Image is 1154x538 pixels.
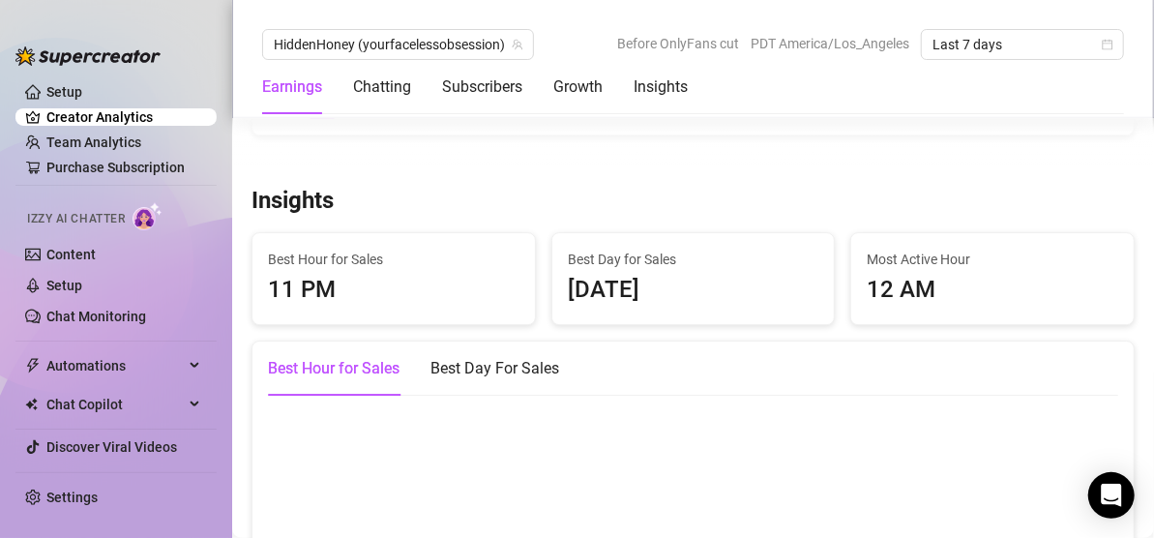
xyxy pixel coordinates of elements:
span: Last 7 days [932,30,1112,59]
a: Content [46,247,96,262]
span: PDT America/Los_Angeles [751,29,909,58]
img: Chat Copilot [25,398,38,411]
img: logo-BBDzfeDw.svg [15,46,161,66]
span: Izzy AI Chatter [27,210,125,228]
div: Growth [553,75,603,99]
span: Best Day for Sales [568,249,819,270]
div: Subscribers [442,75,522,99]
a: Setup [46,278,82,293]
h3: Insights [252,186,334,217]
a: Settings [46,490,98,505]
span: Automations [46,350,184,381]
div: Insights [634,75,688,99]
span: Best Hour for Sales [268,249,519,270]
a: Purchase Subscription [46,160,185,175]
div: Open Intercom Messenger [1088,472,1135,519]
img: AI Chatter [133,202,163,230]
a: Creator Analytics [46,102,201,133]
span: Most Active Hour [867,249,1118,270]
span: HiddenHoney (yourfacelessobsession) [274,30,522,59]
span: team [512,39,523,50]
div: [DATE] [568,272,819,309]
span: calendar [1102,39,1113,50]
a: Chat Monitoring [46,309,146,324]
span: thunderbolt [25,358,41,374]
div: Best Day For Sales [430,357,559,380]
div: Earnings [262,75,322,99]
a: Discover Viral Videos [46,439,177,455]
span: Before OnlyFans cut [617,29,739,58]
div: 11 PM [268,272,519,309]
div: Best Hour for Sales [268,357,399,380]
div: Chatting [353,75,411,99]
a: Setup [46,84,82,100]
div: 12 AM [867,272,1118,309]
a: Team Analytics [46,134,141,150]
span: Chat Copilot [46,389,184,420]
